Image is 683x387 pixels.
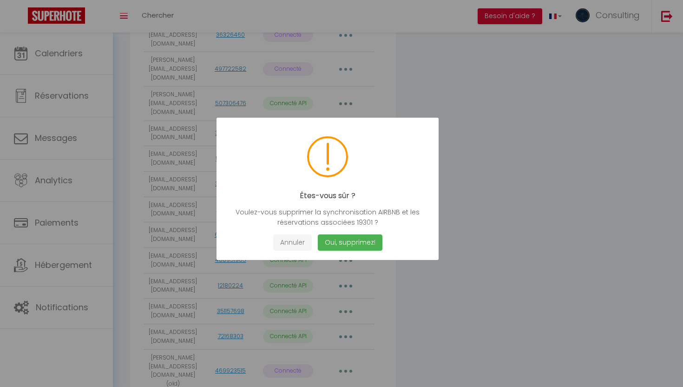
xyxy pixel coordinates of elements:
h2: Êtes-vous sûr ? [230,191,425,200]
button: Annuler [273,234,312,251]
iframe: Chat [644,345,676,380]
button: Ouvrir le widget de chat LiveChat [7,4,35,32]
div: Voulez-vous supprimer la synchronisation AIRBNB et les réservations associées 19301 ? [230,207,425,227]
button: Oui, supprimez! [318,234,382,251]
